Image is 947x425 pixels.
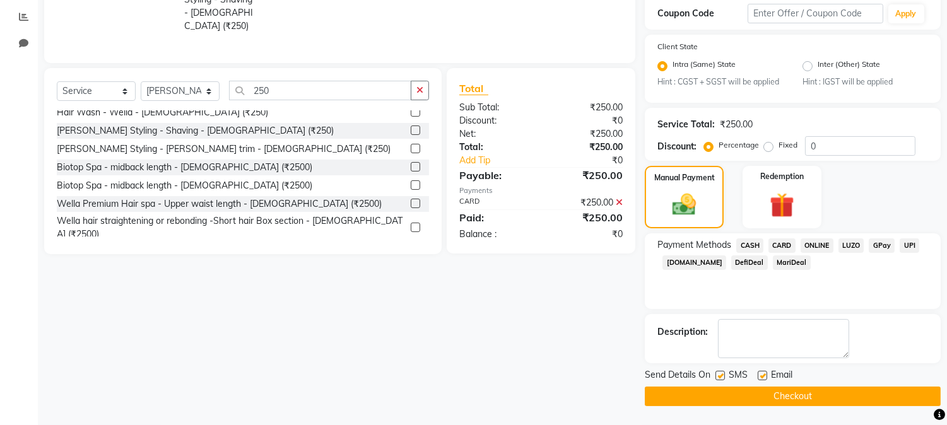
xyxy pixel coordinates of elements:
span: UPI [900,238,919,253]
a: Add Tip [450,154,556,167]
div: Discount: [657,140,697,153]
div: Coupon Code [657,7,748,20]
label: Redemption [760,171,804,182]
span: CASH [736,238,763,253]
div: CARD [450,196,541,209]
div: ₹250.00 [720,118,753,131]
span: MariDeal [773,255,811,270]
div: Wella hair straightening or rebonding -Short hair Box section - [DEMOGRAPHIC_DATA] (₹2500) [57,214,406,241]
div: ₹250.00 [541,127,633,141]
div: Balance : [450,228,541,241]
img: _gift.svg [762,190,802,221]
div: ₹250.00 [541,210,633,225]
label: Inter (Other) State [818,59,880,74]
small: Hint : CGST + SGST will be applied [657,76,783,88]
span: LUZO [838,238,864,253]
span: [DOMAIN_NAME] [662,255,726,270]
button: Checkout [645,387,941,406]
div: [PERSON_NAME] Styling - Shaving - [DEMOGRAPHIC_DATA] (₹250) [57,124,334,137]
button: Apply [888,4,924,23]
span: CARD [768,238,796,253]
div: Payable: [450,168,541,183]
div: Payments [459,185,623,196]
span: ONLINE [801,238,833,253]
input: Search or Scan [229,81,411,100]
input: Enter Offer / Coupon Code [748,4,883,23]
div: Biotop Spa - midback length - [DEMOGRAPHIC_DATA] (₹2500) [57,161,312,174]
label: Intra (Same) State [673,59,736,74]
div: Description: [657,325,708,339]
div: [PERSON_NAME] Styling - [PERSON_NAME] trim - [DEMOGRAPHIC_DATA] (₹250) [57,143,391,156]
img: _cash.svg [665,191,703,218]
span: Email [771,368,792,384]
span: SMS [729,368,748,384]
div: ₹0 [541,228,633,241]
label: Client State [657,41,698,52]
div: ₹250.00 [541,168,633,183]
label: Fixed [779,139,797,151]
span: DefiDeal [731,255,768,270]
div: ₹250.00 [541,141,633,154]
div: Biotop Spa - midback length - [DEMOGRAPHIC_DATA] (₹2500) [57,179,312,192]
span: Send Details On [645,368,710,384]
div: Service Total: [657,118,715,131]
div: ₹250.00 [541,196,633,209]
div: Net: [450,127,541,141]
div: ₹0 [556,154,633,167]
div: ₹250.00 [541,101,633,114]
span: Payment Methods [657,238,731,252]
div: Sub Total: [450,101,541,114]
label: Manual Payment [654,172,715,183]
div: Wella Premium Hair spa - Upper waist length - [DEMOGRAPHIC_DATA] (₹2500) [57,197,382,211]
label: Percentage [719,139,759,151]
div: Paid: [450,210,541,225]
div: Total: [450,141,541,154]
span: Total [459,82,488,95]
div: Discount: [450,114,541,127]
small: Hint : IGST will be applied [803,76,928,88]
span: GPay [869,238,895,253]
div: ₹0 [541,114,633,127]
div: Hair Wash - Wella - [DEMOGRAPHIC_DATA] (₹250) [57,106,268,119]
